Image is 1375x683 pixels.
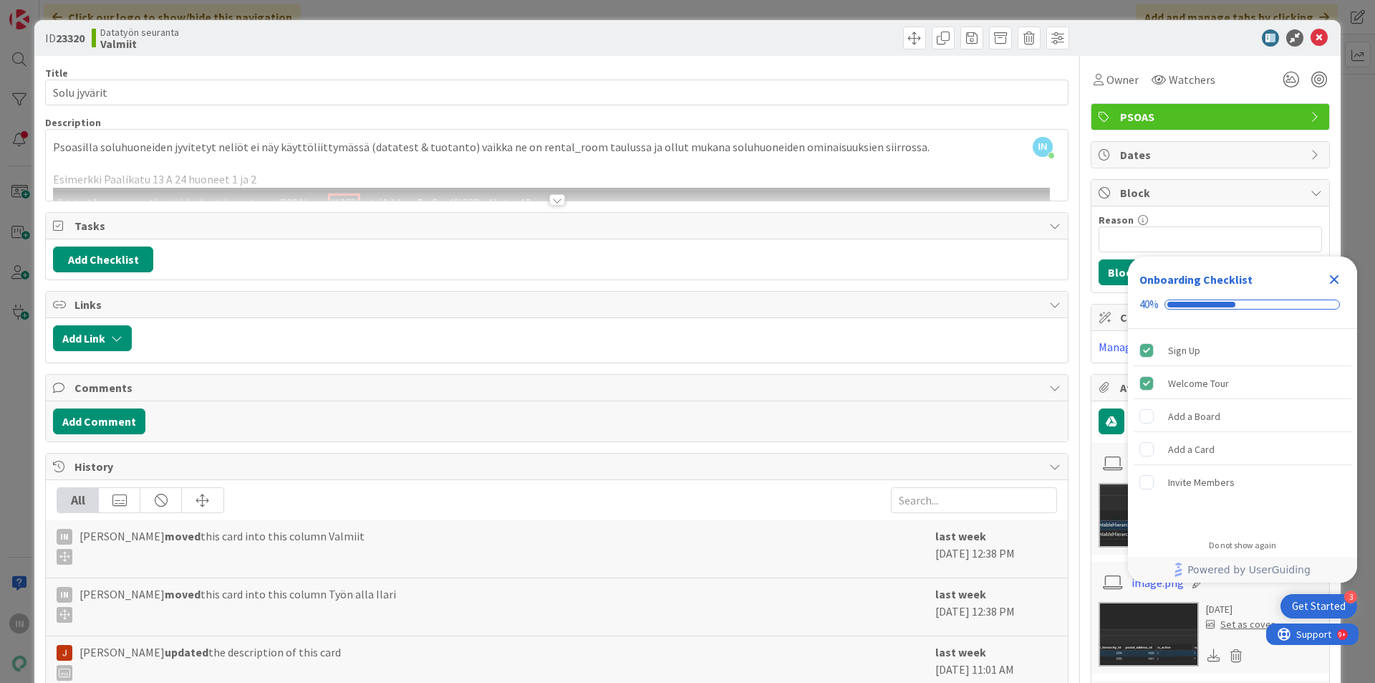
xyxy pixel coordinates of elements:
[57,488,99,512] div: All
[1099,214,1134,226] label: Reason
[57,645,72,661] img: JM
[45,29,85,47] span: ID
[100,38,179,49] b: Valmiit
[1168,441,1215,458] div: Add a Card
[53,409,145,434] button: Add Comment
[1099,340,1209,354] a: Manage Custom Fields
[1206,602,1275,617] div: [DATE]
[79,586,396,623] span: [PERSON_NAME] this card into this column Työn alla Ilari
[1120,146,1303,163] span: Dates
[1169,71,1215,88] span: Watchers
[1187,561,1311,578] span: Powered by UserGuiding
[1135,557,1350,583] a: Powered by UserGuiding
[1206,646,1222,665] div: Download
[165,529,201,543] b: moved
[1168,474,1235,491] div: Invite Members
[74,379,1042,396] span: Comments
[1280,594,1357,618] div: Open Get Started checklist, remaining modules: 3
[935,527,1057,570] div: [DATE] 12:38 PM
[1168,408,1220,425] div: Add a Board
[53,325,132,351] button: Add Link
[1323,268,1346,291] div: Close Checklist
[935,586,1057,629] div: [DATE] 12:38 PM
[1168,375,1229,392] div: Welcome Tour
[165,587,201,601] b: moved
[53,247,153,272] button: Add Checklist
[45,116,101,129] span: Description
[1120,309,1303,326] span: Custom Fields
[165,645,208,659] b: updated
[1139,298,1346,311] div: Checklist progress: 40%
[1292,599,1346,613] div: Get Started
[79,644,341,681] span: [PERSON_NAME] the description of this card
[1132,574,1184,591] a: image.png
[1139,271,1253,288] div: Onboarding Checklist
[1206,617,1275,632] div: Set as cover
[57,587,72,603] div: IN
[45,67,68,80] label: Title
[1128,557,1357,583] div: Footer
[1344,591,1357,603] div: 3
[1120,184,1303,201] span: Block
[72,6,79,17] div: 9+
[1099,259,1147,285] button: Block
[935,529,986,543] b: last week
[56,31,85,45] b: 23320
[1128,329,1357,530] div: Checklist items
[1120,108,1303,125] span: PSOAS
[1120,379,1303,396] span: Attachments
[935,587,986,601] b: last week
[935,645,986,659] b: last week
[45,80,1068,105] input: type card name here...
[74,458,1042,475] span: History
[1209,540,1276,551] div: Do not show again
[1134,401,1351,432] div: Add a Board is incomplete.
[57,529,72,545] div: IN
[79,527,365,565] span: [PERSON_NAME] this card into this column Valmiit
[1134,335,1351,366] div: Sign Up is complete.
[1168,342,1200,359] div: Sign Up
[1134,368,1351,399] div: Welcome Tour is complete.
[53,139,1061,156] p: Psoasilla soluhuoneiden jyvitetyt neliöt ei näy käyttöliittymässä (datatest & tuotanto) vaikka ne...
[1128,257,1357,583] div: Checklist Container
[891,487,1057,513] input: Search...
[1134,467,1351,498] div: Invite Members is incomplete.
[1134,434,1351,465] div: Add a Card is incomplete.
[1106,71,1139,88] span: Owner
[74,296,1042,313] span: Links
[1139,298,1159,311] div: 40%
[74,217,1042,234] span: Tasks
[100,27,179,38] span: Datatyön seuranta
[30,2,65,19] span: Support
[1033,137,1053,157] span: IN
